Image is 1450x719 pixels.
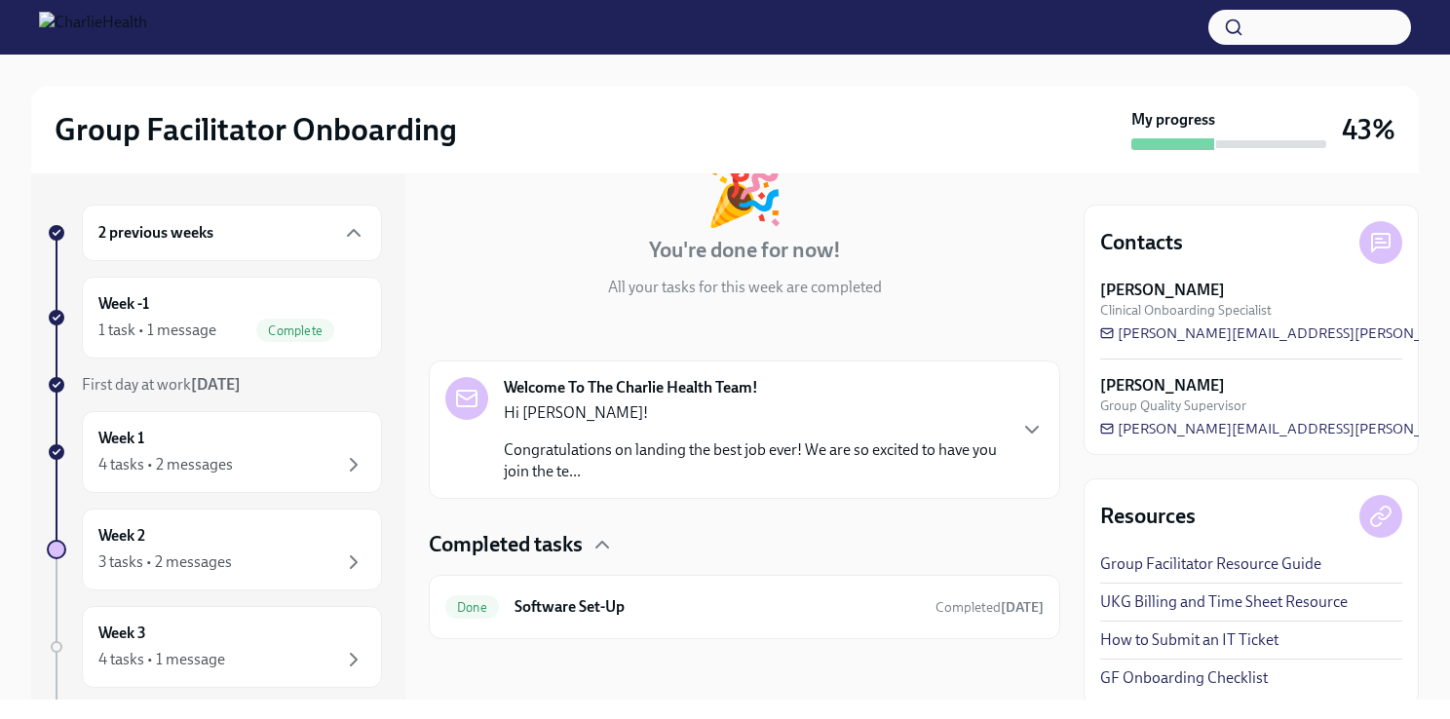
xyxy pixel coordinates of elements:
[47,509,382,590] a: Week 23 tasks • 2 messages
[39,12,147,43] img: CharlieHealth
[55,110,457,149] h2: Group Facilitator Onboarding
[1100,301,1272,320] span: Clinical Onboarding Specialist
[1100,228,1183,257] h4: Contacts
[1100,553,1321,575] a: Group Facilitator Resource Guide
[1100,629,1278,651] a: How to Submit an IT Ticket
[1342,112,1395,147] h3: 43%
[1100,502,1196,531] h4: Resources
[98,428,144,449] h6: Week 1
[98,525,145,547] h6: Week 2
[98,551,232,573] div: 3 tasks • 2 messages
[445,591,1044,623] a: DoneSoftware Set-UpCompleted[DATE]
[98,293,149,315] h6: Week -1
[608,277,882,298] p: All your tasks for this week are completed
[935,599,1044,616] span: Completed
[98,454,233,475] div: 4 tasks • 2 messages
[504,402,1005,424] p: Hi [PERSON_NAME]!
[1100,591,1348,613] a: UKG Billing and Time Sheet Resource
[445,600,499,615] span: Done
[1131,109,1215,131] strong: My progress
[47,606,382,688] a: Week 34 tasks • 1 message
[504,377,758,398] strong: Welcome To The Charlie Health Team!
[47,277,382,359] a: Week -11 task • 1 messageComplete
[1100,375,1225,397] strong: [PERSON_NAME]
[935,598,1044,617] span: August 2nd, 2025 18:51
[649,236,841,265] h4: You're done for now!
[256,323,334,338] span: Complete
[1100,280,1225,301] strong: [PERSON_NAME]
[1100,397,1246,415] span: Group Quality Supervisor
[82,205,382,261] div: 2 previous weeks
[429,530,583,559] h4: Completed tasks
[47,411,382,493] a: Week 14 tasks • 2 messages
[98,222,213,244] h6: 2 previous weeks
[98,623,146,644] h6: Week 3
[1001,599,1044,616] strong: [DATE]
[429,530,1060,559] div: Completed tasks
[705,160,784,224] div: 🎉
[191,375,241,394] strong: [DATE]
[98,649,225,670] div: 4 tasks • 1 message
[504,439,1005,482] p: Congratulations on landing the best job ever! We are so excited to have you join the te...
[1100,667,1268,689] a: GF Onboarding Checklist
[515,596,920,618] h6: Software Set-Up
[98,320,216,341] div: 1 task • 1 message
[47,374,382,396] a: First day at work[DATE]
[82,375,241,394] span: First day at work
